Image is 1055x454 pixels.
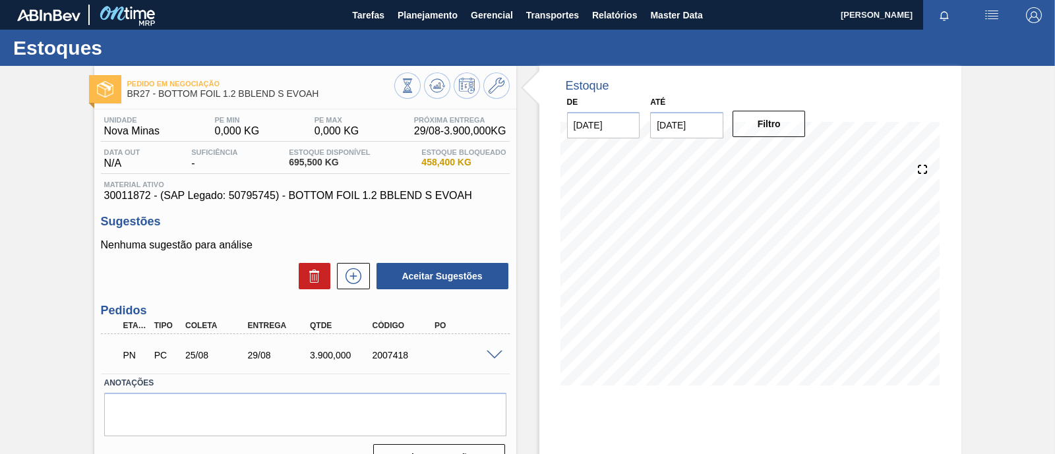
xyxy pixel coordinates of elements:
span: Estoque Bloqueado [421,148,506,156]
span: Pedido em Negociação [127,80,394,88]
img: Logout [1026,7,1042,23]
div: Etapa [120,321,152,330]
span: 30011872 - (SAP Legado: 50795745) - BOTTOM FOIL 1.2 BBLEND S EVOAH [104,190,506,202]
h3: Pedidos [101,304,510,318]
span: Unidade [104,116,160,124]
span: 695,500 KG [289,157,370,167]
span: 0,000 KG [315,125,359,137]
span: Material ativo [104,181,506,188]
div: Código [369,321,438,330]
div: Tipo [151,321,183,330]
span: Relatórios [592,7,637,23]
span: 29/08 - 3.900,000 KG [414,125,506,137]
span: Transportes [526,7,579,23]
div: Qtde [307,321,375,330]
h1: Estoques [13,40,247,55]
label: Até [650,98,665,107]
img: Ícone [97,81,113,98]
span: PE MAX [315,116,359,124]
button: Aceitar Sugestões [377,263,508,289]
span: Planejamento [398,7,458,23]
div: PO [431,321,500,330]
span: Tarefas [352,7,384,23]
span: BR27 - BOTTOM FOIL 1.2 BBLEND S EVOAH [127,89,394,99]
div: Estoque [566,79,609,93]
button: Atualizar Gráfico [424,72,450,99]
div: Excluir Sugestões [292,263,330,289]
button: Ir ao Master Data / Geral [483,72,510,99]
span: Data out [104,148,140,156]
p: Nenhuma sugestão para análise [101,239,510,251]
span: Próxima Entrega [414,116,506,124]
button: Notificações [923,6,965,24]
span: Nova Minas [104,125,160,137]
button: Programar Estoque [454,72,480,99]
img: TNhmsLtSVTkK8tSr43FrP2fwEKptu5GPRR3wAAAABJRU5ErkJggg== [17,9,80,21]
div: Pedido em Negociação [120,341,152,370]
img: userActions [984,7,1000,23]
span: Gerencial [471,7,513,23]
input: dd/mm/yyyy [567,112,640,138]
div: Pedido de Compra [151,350,183,360]
div: - [188,148,241,169]
div: Coleta [182,321,251,330]
span: 458,400 KG [421,157,506,167]
input: dd/mm/yyyy [650,112,723,138]
div: 3.900,000 [307,350,375,360]
div: Aceitar Sugestões [370,262,510,291]
span: Master Data [650,7,702,23]
span: PE MIN [215,116,260,124]
div: 2007418 [369,350,438,360]
button: Visão Geral dos Estoques [394,72,421,99]
h3: Sugestões [101,215,510,229]
span: Estoque Disponível [289,148,370,156]
span: Suficiência [191,148,237,156]
label: Anotações [104,374,506,393]
label: De [567,98,578,107]
div: Entrega [245,321,313,330]
div: 29/08/2025 [245,350,313,360]
p: PN [123,350,148,360]
div: N/A [101,148,144,169]
button: Filtro [733,111,806,137]
div: 25/08/2025 [182,350,251,360]
span: 0,000 KG [215,125,260,137]
div: Nova sugestão [330,263,370,289]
